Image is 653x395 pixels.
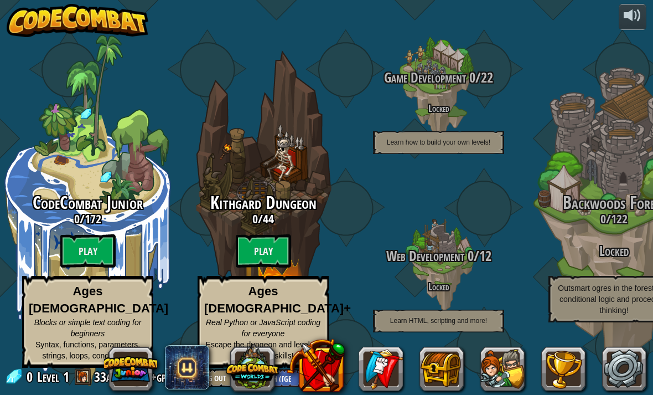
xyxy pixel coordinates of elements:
h3: / [351,70,526,85]
span: 0 [464,247,474,265]
h4: Locked [351,281,526,292]
span: CodeCombat Junior [33,191,143,214]
span: 22 [481,68,493,87]
span: 1 [63,368,69,386]
span: 122 [611,211,628,227]
span: 0 [252,211,258,227]
span: 172 [85,211,101,227]
span: Learn HTML, scripting and more! [390,317,487,325]
btn: Play [60,234,116,268]
span: 0 [27,368,36,386]
span: Real Python or JavaScript coding for everyone [206,318,320,338]
span: Game Development [384,68,466,87]
span: Syntax, functions, parameters, strings, loops, conditionals [35,340,140,360]
a: 33ahammack+gplus [94,368,183,386]
h3: / [175,212,351,225]
span: Level [37,368,59,386]
span: 12 [479,247,491,265]
span: 44 [263,211,274,227]
h4: Locked [351,103,526,114]
span: Learn how to build your own levels! [387,138,490,146]
span: Kithgard Dungeon [210,191,317,214]
div: Complete previous world to unlock [175,35,351,386]
btn: Play [236,234,291,268]
span: Escape the dungeon and level up your coding skills! [206,340,321,360]
strong: Ages [DEMOGRAPHIC_DATA] [29,284,168,315]
h3: / [351,249,526,264]
span: 0 [74,211,80,227]
button: Adjust volume [619,4,646,30]
span: 0 [466,68,475,87]
span: Web Development [386,247,464,265]
img: CodeCombat - Learn how to code by playing a game [7,4,148,37]
span: 0 [600,211,606,227]
strong: Ages [DEMOGRAPHIC_DATA]+ [204,284,351,315]
span: Blocks or simple text coding for beginners [34,318,142,338]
